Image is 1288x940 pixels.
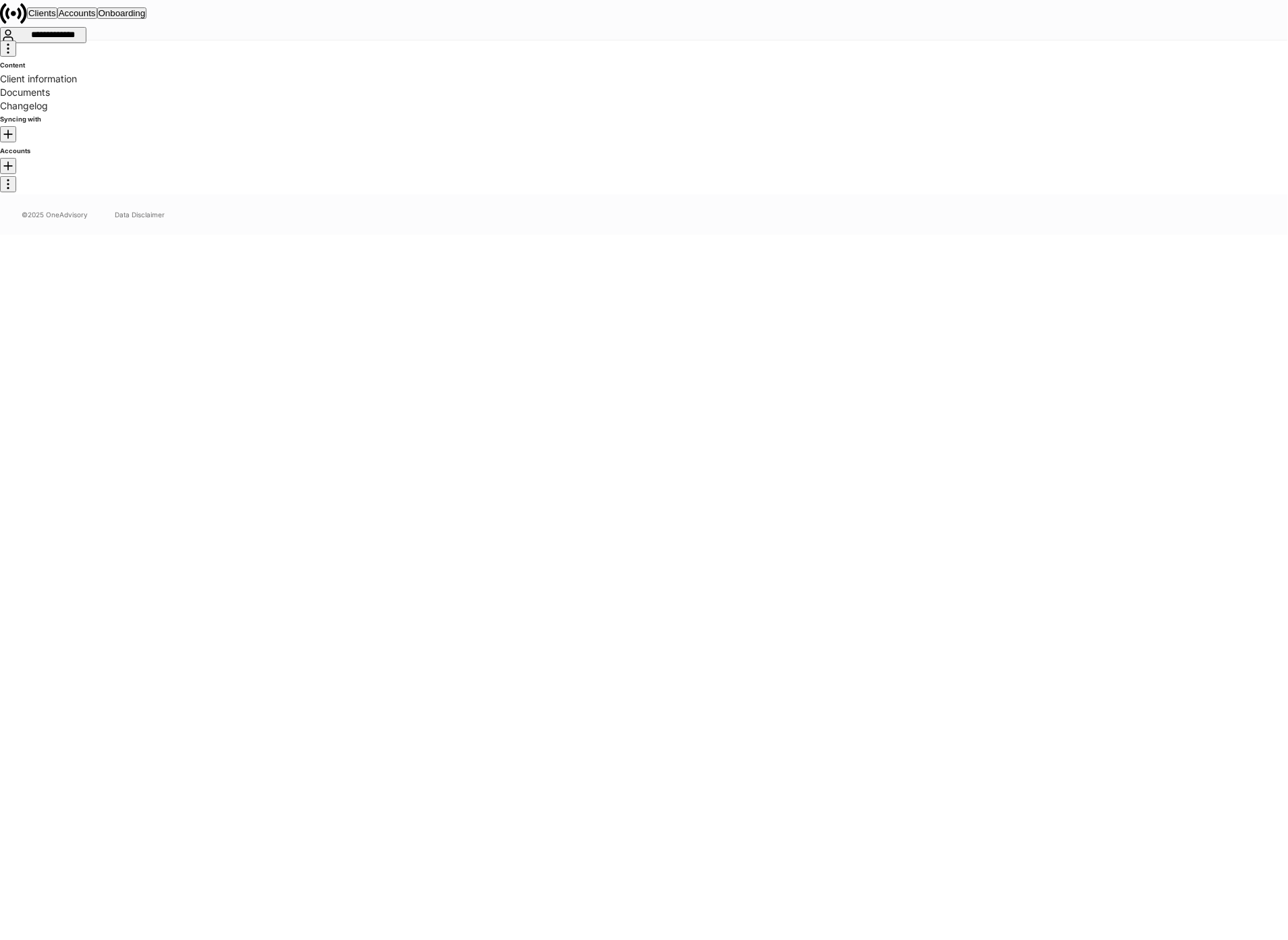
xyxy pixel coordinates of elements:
button: Onboarding [97,7,147,19]
div: Clients [28,9,56,18]
a: Data Disclaimer [115,209,165,220]
button: Accounts [57,7,97,19]
button: Clients [27,7,57,19]
div: Accounts [59,9,96,18]
div: Onboarding [99,9,146,18]
span: © 2025 OneAdvisory [22,209,88,220]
